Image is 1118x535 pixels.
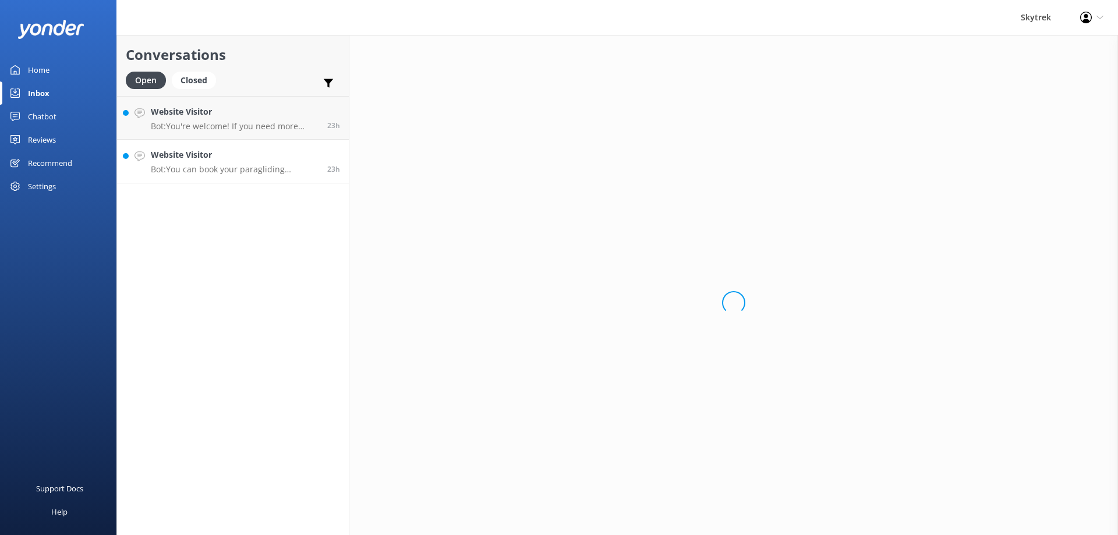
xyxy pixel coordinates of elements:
[126,73,172,86] a: Open
[151,121,319,132] p: Bot: You're welcome! If you need more information, feel free to reach out.
[28,105,56,128] div: Chatbot
[126,72,166,89] div: Open
[28,58,49,82] div: Home
[327,164,340,174] span: Oct 09 2025 04:16pm (UTC +13:00) Pacific/Auckland
[172,72,216,89] div: Closed
[28,82,49,105] div: Inbox
[17,20,84,39] img: yonder-white-logo.png
[36,477,83,500] div: Support Docs
[117,96,349,140] a: Website VisitorBot:You're welcome! If you need more information, feel free to reach out.23h
[28,128,56,151] div: Reviews
[151,148,319,161] h4: Website Visitor
[151,164,319,175] p: Bot: You can book your paragliding experience online by visiting [URL][DOMAIN_NAME]. It's recomme...
[126,44,340,66] h2: Conversations
[172,73,222,86] a: Closed
[151,105,319,118] h4: Website Visitor
[28,151,72,175] div: Recommend
[51,500,68,523] div: Help
[28,175,56,198] div: Settings
[327,121,340,130] span: Oct 09 2025 04:43pm (UTC +13:00) Pacific/Auckland
[117,140,349,183] a: Website VisitorBot:You can book your paragliding experience online by visiting [URL][DOMAIN_NAME]...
